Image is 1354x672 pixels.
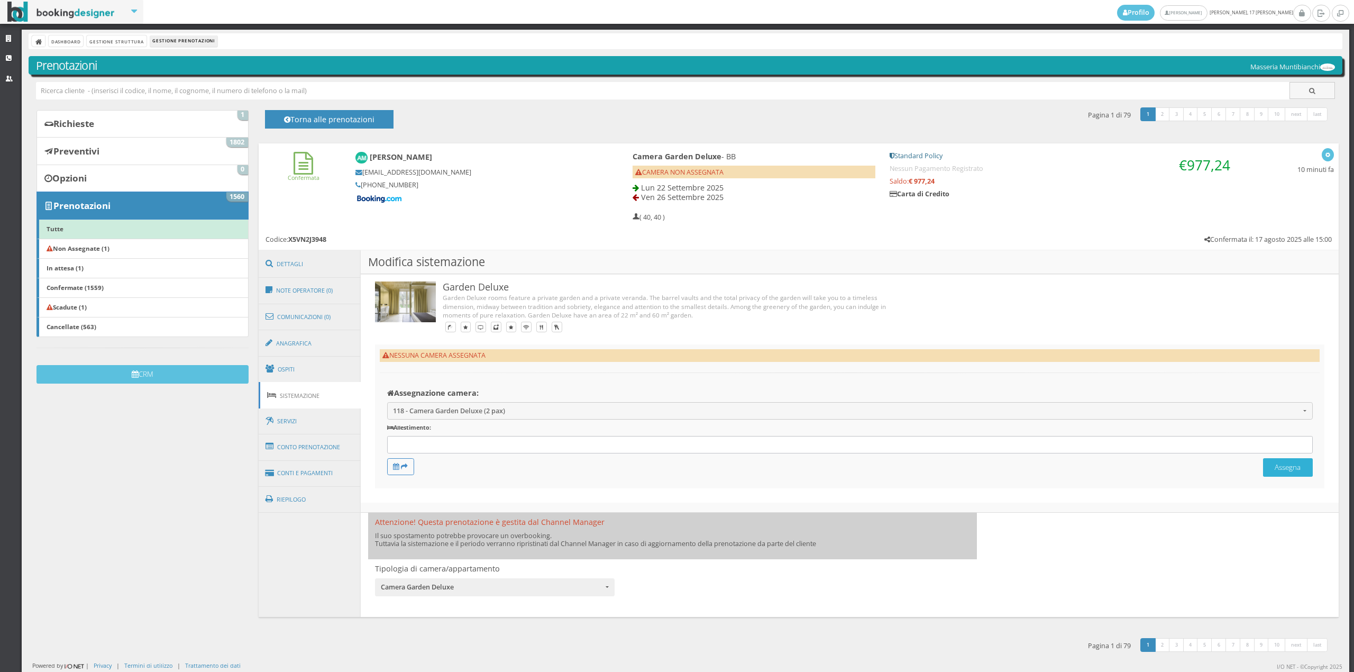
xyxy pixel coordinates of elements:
[375,578,615,596] button: Camera Garden Deluxe
[635,168,724,177] span: CAMERA NON ASSEGNATA
[259,250,361,278] a: Dettagli
[890,177,1234,185] h5: Saldo:
[47,264,84,272] b: In attesa (1)
[909,177,935,186] strong: € 977,24
[1263,458,1313,477] button: Assegna
[47,303,87,311] b: Scadute (1)
[237,111,248,120] span: 1
[259,303,361,331] a: Comunicazioni (0)
[1117,5,1155,21] a: Profilo
[36,317,248,337] a: Cancellate (563)
[1183,638,1199,652] a: 4
[1320,63,1335,71] img: 56db488bc92111ef969d06d5a9c234c7.png
[1187,156,1230,175] span: 977,24
[355,152,368,164] img: Andrea Mariano
[36,219,248,239] a: Tutte
[1117,5,1293,21] span: [PERSON_NAME], 17 [PERSON_NAME]
[47,244,109,252] b: Non Assegnate (1)
[1240,638,1255,652] a: 8
[375,517,969,526] h4: Attenzione! Questa prenotazione è gestita dal Channel Manager
[259,460,361,487] a: Conti e Pagamenti
[1155,107,1170,121] a: 2
[1285,638,1308,652] a: next
[1211,107,1227,121] a: 6
[259,408,361,435] a: Servizi
[36,239,248,259] a: Non Assegnate (1)
[94,661,112,669] a: Privacy
[36,110,248,138] a: Richieste 1
[633,152,875,161] h4: - BB
[1254,107,1269,121] a: 9
[387,388,479,398] b: Assegnazione camera:
[1140,638,1156,652] a: 1
[226,138,248,147] span: 1802
[1250,63,1335,71] h5: Masseria Muntibianchi
[443,281,889,293] h3: Garden Deluxe
[7,2,115,22] img: BookingDesigner.com
[36,165,248,192] a: Opzioni 0
[32,661,89,670] div: Powered by |
[1140,107,1156,121] a: 1
[1225,107,1241,121] a: 7
[1211,638,1227,652] a: 6
[375,281,436,322] img: dde13a10c92a11ef85c10a0b0e0c6d47.jpg
[1268,638,1286,652] a: 10
[375,532,969,548] h5: Il suo spostamento potrebbe provocare un overbooking. Tuttavia la sistemazione e il periodo verra...
[49,35,83,47] a: Dashboard
[382,351,486,360] span: NESSUNA CAMERA ASSEGNATA
[266,235,326,243] h5: Codice:
[150,35,217,47] li: Gestione Prenotazioni
[36,59,1335,72] h3: Prenotazioni
[87,35,146,47] a: Gestione Struttura
[259,433,361,461] a: Conto Prenotazione
[1169,638,1184,652] a: 3
[890,152,1234,160] h5: Standard Policy
[288,165,319,181] a: Confermata
[1297,166,1334,174] h5: 10 minuti fa
[1254,638,1269,652] a: 9
[355,181,597,189] h5: [PHONE_NUMBER]
[237,165,248,175] span: 0
[36,297,248,317] a: Scadute (1)
[116,661,120,669] div: |
[47,283,104,292] b: Confermate (1559)
[1307,107,1328,121] a: last
[381,583,602,592] span: Camera Garden Deluxe
[1197,107,1212,121] a: 5
[1155,638,1170,652] a: 2
[1183,107,1199,121] a: 4
[370,152,432,162] b: [PERSON_NAME]
[288,235,326,244] b: X5VN2J3948
[53,199,111,212] b: Prenotazioni
[1088,111,1131,119] h5: Pagina 1 di 79
[277,115,382,131] h4: Torna alle prenotazioni
[36,137,248,165] a: Preventivi 1802
[387,423,431,431] b: Allestimento:
[36,365,248,384] button: CRM
[1240,107,1255,121] a: 8
[355,168,597,176] h5: [EMAIL_ADDRESS][DOMAIN_NAME]
[1204,235,1332,243] h5: Confermata il: 17 agosto 2025 alle 15:00
[177,661,180,669] div: |
[641,183,724,193] span: Lun 22 Settembre 2025
[36,278,248,298] a: Confermate (1559)
[1179,156,1230,175] span: €
[52,172,87,184] b: Opzioni
[259,330,361,357] a: Anagrafica
[36,82,1290,99] input: Ricerca cliente - (inserisci il codice, il nome, il cognome, il numero di telefono o la mail)
[36,258,248,278] a: In attesa (1)
[633,151,721,161] b: Camera Garden Deluxe
[226,192,248,202] span: 1560
[641,192,724,202] span: Ven 26 Settembre 2025
[63,662,86,670] img: ionet_small_logo.png
[259,356,361,383] a: Ospiti
[1160,5,1207,21] a: [PERSON_NAME]
[633,213,665,221] h5: ( 40, 40 )
[1169,107,1184,121] a: 3
[259,277,361,304] a: Note Operatore (0)
[53,117,94,130] b: Richieste
[375,564,615,573] h4: Tipologia di camera/appartamento
[265,110,394,129] button: Torna alle prenotazioni
[259,486,361,513] a: Riepilogo
[355,194,403,204] img: Booking-com-logo.png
